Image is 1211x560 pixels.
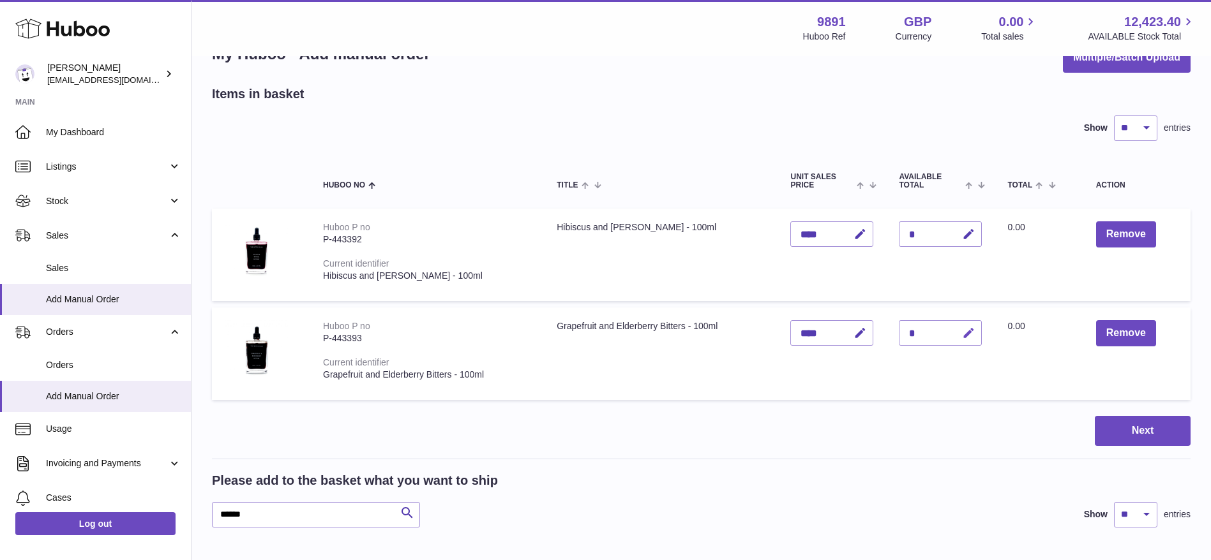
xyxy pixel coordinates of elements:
[1096,320,1156,346] button: Remove
[1095,416,1191,446] button: Next
[896,31,932,43] div: Currency
[15,512,176,535] a: Log out
[46,359,181,371] span: Orders
[323,332,531,344] div: P-443393
[323,357,389,367] div: Current identifier
[212,85,305,103] h2: Items in basket
[47,62,162,86] div: [PERSON_NAME]
[46,126,181,138] span: My Dashboard
[46,262,181,274] span: Sales
[544,209,778,301] td: Hibiscus and [PERSON_NAME] - 100ml
[1088,13,1196,43] a: 12,423.40 AVAILABLE Stock Total
[323,233,531,246] div: P-443392
[323,222,370,232] div: Huboo P no
[46,457,168,469] span: Invoicing and Payments
[981,13,1038,43] a: 0.00 Total sales
[1096,221,1156,247] button: Remove
[1164,122,1191,134] span: entries
[1063,43,1191,73] button: Multiple/Batch Upload
[46,161,168,173] span: Listings
[46,492,181,504] span: Cases
[1084,122,1108,134] label: Show
[1007,321,1025,331] span: 0.00
[46,423,181,435] span: Usage
[225,320,289,384] img: Grapefruit and Elderberry Bitters - 100ml
[323,369,531,381] div: Grapefruit and Elderberry Bitters - 100ml
[46,293,181,306] span: Add Manual Order
[212,472,498,489] h2: Please add to the basket what you want to ship
[46,230,168,242] span: Sales
[1084,508,1108,520] label: Show
[904,13,931,31] strong: GBP
[225,221,289,285] img: Hibiscus and Rose Bitters - 100ml
[323,258,389,269] div: Current identifier
[1164,508,1191,520] span: entries
[981,31,1038,43] span: Total sales
[1007,222,1025,232] span: 0.00
[803,31,846,43] div: Huboo Ref
[323,181,365,189] span: Huboo no
[817,13,846,31] strong: 9891
[323,321,370,331] div: Huboo P no
[46,326,168,338] span: Orders
[557,181,578,189] span: Title
[323,270,531,282] div: Hibiscus and [PERSON_NAME] - 100ml
[1096,181,1178,189] div: Action
[46,390,181,402] span: Add Manual Order
[999,13,1024,31] span: 0.00
[15,64,34,84] img: internalAdmin-9891@internal.huboo.com
[1124,13,1181,31] span: 12,423.40
[1088,31,1196,43] span: AVAILABLE Stock Total
[899,173,962,189] span: AVAILABLE Total
[46,195,168,207] span: Stock
[790,173,854,189] span: Unit Sales Price
[47,75,188,85] span: [EMAIL_ADDRESS][DOMAIN_NAME]
[544,307,778,400] td: Grapefruit and Elderberry Bitters - 100ml
[1007,181,1032,189] span: Total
